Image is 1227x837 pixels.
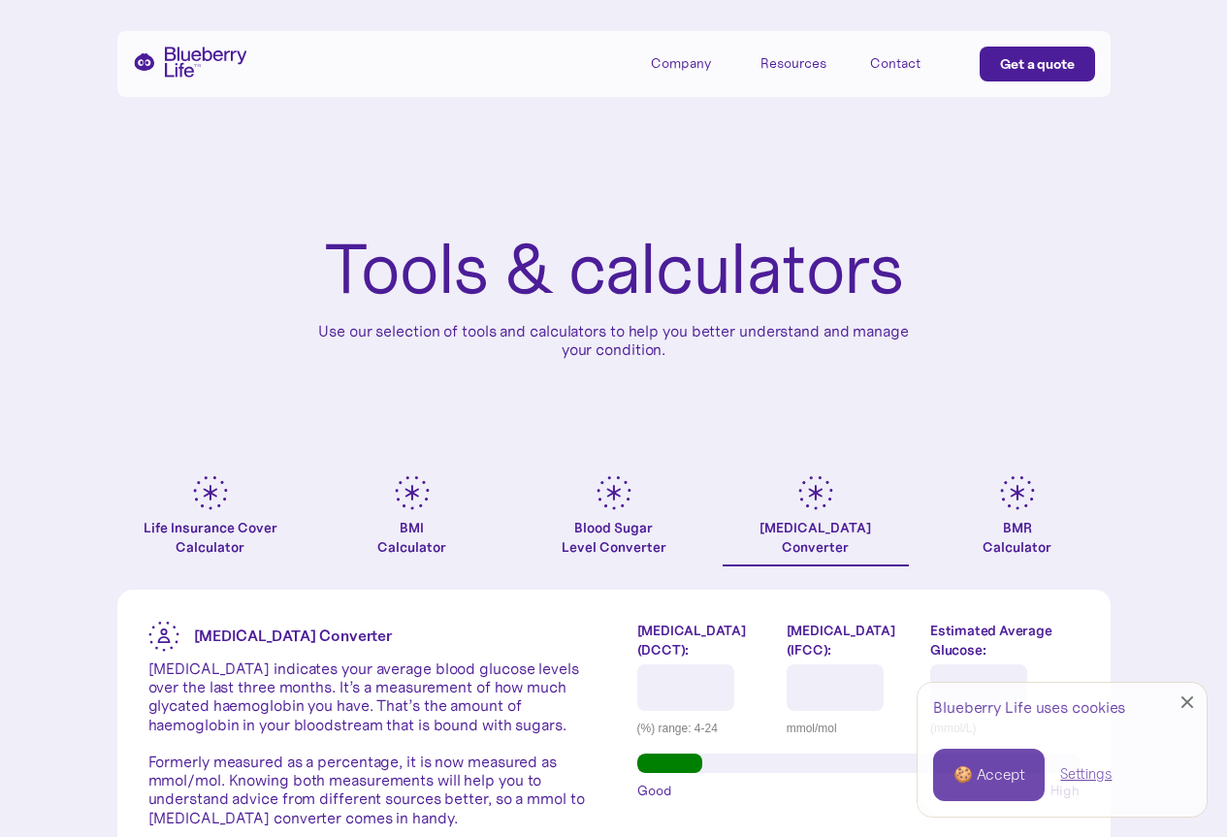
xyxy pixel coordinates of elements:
[760,55,826,72] div: Resources
[1060,764,1112,785] a: Settings
[870,55,920,72] div: Contact
[324,233,903,306] h1: Tools & calculators
[1000,54,1075,74] div: Get a quote
[651,47,738,79] div: Company
[980,47,1095,81] a: Get a quote
[319,475,505,566] a: BMICalculator
[377,518,446,557] div: BMI Calculator
[1187,702,1188,703] div: Close Cookie Popup
[924,475,1111,566] a: BMRCalculator
[787,621,916,660] label: [MEDICAL_DATA] (IFCC):
[953,764,1024,786] div: 🍪 Accept
[983,518,1051,557] div: BMR Calculator
[562,518,666,557] div: Blood Sugar Level Converter
[930,621,1079,660] label: Estimated Average Glucose:
[521,475,707,566] a: Blood SugarLevel Converter
[117,518,304,557] div: Life Insurance Cover Calculator
[760,47,848,79] div: Resources
[637,781,672,800] span: Good
[870,47,957,79] a: Contact
[117,475,304,566] a: Life Insurance Cover Calculator
[637,719,772,738] div: (%) range: 4-24
[759,518,871,557] div: [MEDICAL_DATA] Converter
[651,55,711,72] div: Company
[1168,683,1207,722] a: Close Cookie Popup
[637,621,772,660] label: [MEDICAL_DATA] (DCCT):
[133,47,247,78] a: home
[933,698,1191,717] div: Blueberry Life uses cookies
[933,749,1045,801] a: 🍪 Accept
[194,626,393,645] strong: [MEDICAL_DATA] Converter
[304,322,924,359] p: Use our selection of tools and calculators to help you better understand and manage your condition.
[148,660,591,827] p: [MEDICAL_DATA] indicates your average blood glucose levels over the last three months. It’s a mea...
[787,719,916,738] div: mmol/mol
[723,475,909,566] a: [MEDICAL_DATA]Converter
